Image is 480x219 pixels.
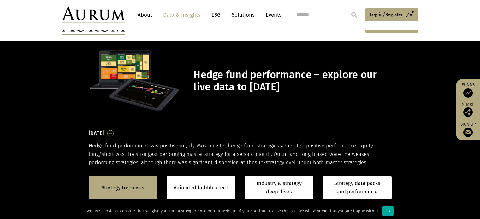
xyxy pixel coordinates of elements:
[101,184,144,192] a: Strategy treemaps
[459,102,477,117] div: Share
[228,9,258,21] a: Solutions
[89,129,104,138] h3: [DATE]
[89,142,392,167] p: Hedge fund performance was positive in July. Most master hedge fund strategies generated positive...
[160,9,204,21] a: Data & Insights
[463,128,473,137] img: Sign up to our newsletter
[459,122,477,137] a: Sign up
[365,8,418,21] a: Log in/Register
[255,159,284,165] span: sub-strategy
[323,176,392,199] a: Strategy data packs and performance
[382,206,394,216] div: Ok
[459,82,477,98] a: Funds
[193,69,390,93] h1: Hedge fund performance – explore our live data to [DATE]
[174,184,228,192] a: Animated bubble chart
[245,176,314,199] a: Industry & strategy deep dives
[62,6,125,23] img: Aurum
[463,88,473,98] img: Access Funds
[463,107,473,117] img: Share this post
[208,9,224,21] a: ESG
[263,9,281,21] a: Events
[134,9,155,21] a: About
[370,11,403,18] span: Log in/Register
[348,9,360,21] input: Submit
